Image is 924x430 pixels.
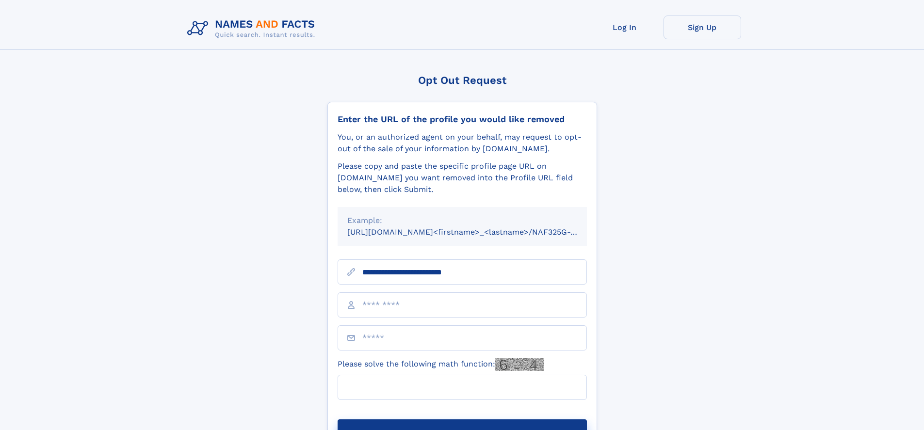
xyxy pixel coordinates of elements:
div: Opt Out Request [327,74,597,86]
img: Logo Names and Facts [183,16,323,42]
div: You, or an authorized agent on your behalf, may request to opt-out of the sale of your informatio... [338,131,587,155]
div: Enter the URL of the profile you would like removed [338,114,587,125]
a: Log In [586,16,664,39]
small: [URL][DOMAIN_NAME]<firstname>_<lastname>/NAF325G-xxxxxxxx [347,227,605,237]
div: Please copy and paste the specific profile page URL on [DOMAIN_NAME] you want removed into the Pr... [338,160,587,195]
div: Example: [347,215,577,226]
a: Sign Up [664,16,741,39]
label: Please solve the following math function: [338,358,544,371]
